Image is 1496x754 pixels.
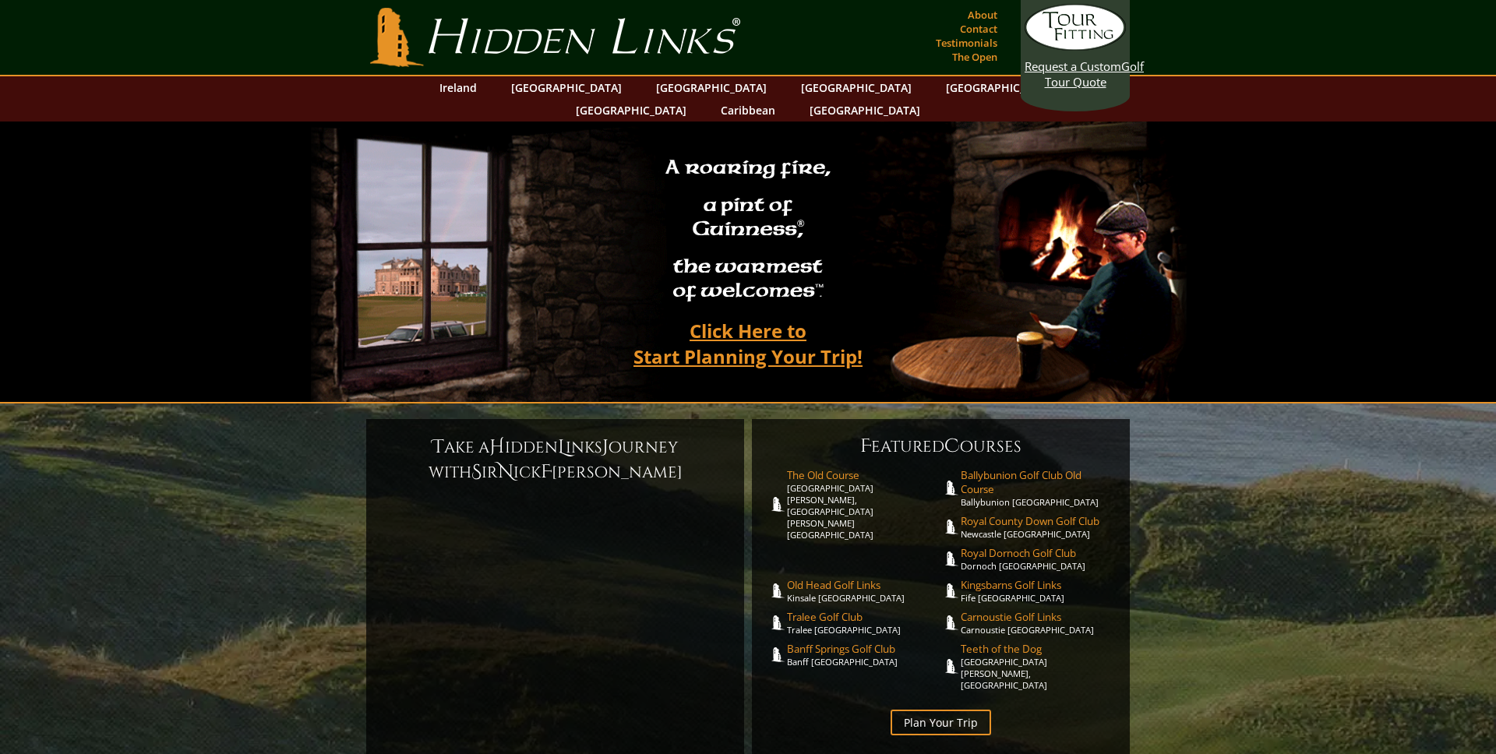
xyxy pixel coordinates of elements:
a: [GEOGRAPHIC_DATA] [938,76,1064,99]
a: [GEOGRAPHIC_DATA] [568,99,694,122]
a: Teeth of the Dog[GEOGRAPHIC_DATA][PERSON_NAME], [GEOGRAPHIC_DATA] [961,642,1115,691]
a: Caribbean [713,99,783,122]
h2: A roaring fire, a pint of Guinness , the warmest of welcomes™. [655,149,841,312]
span: N [498,460,513,484]
a: Testimonials [932,32,1001,54]
a: Royal Dornoch Golf ClubDornoch [GEOGRAPHIC_DATA] [961,546,1115,572]
a: Tralee Golf ClubTralee [GEOGRAPHIC_DATA] [787,610,941,636]
span: The Old Course [787,468,941,482]
span: T [432,435,444,460]
a: Request a CustomGolf Tour Quote [1025,4,1126,90]
span: L [558,435,566,460]
a: Kingsbarns Golf LinksFife [GEOGRAPHIC_DATA] [961,578,1115,604]
span: J [602,435,609,460]
a: Ireland [432,76,485,99]
span: H [489,435,505,460]
a: Plan Your Trip [891,710,991,735]
h6: eatured ourses [767,434,1114,459]
span: Tralee Golf Club [787,610,941,624]
span: Ballybunion Golf Club Old Course [961,468,1115,496]
span: Teeth of the Dog [961,642,1115,656]
a: [GEOGRAPHIC_DATA] [503,76,630,99]
a: Contact [956,18,1001,40]
a: Click Here toStart Planning Your Trip! [618,312,878,375]
span: Banff Springs Golf Club [787,642,941,656]
a: About [964,4,1001,26]
h6: ake a idden inks ourney with ir ick [PERSON_NAME] [382,435,729,484]
span: F [860,434,871,459]
a: The Old Course[GEOGRAPHIC_DATA][PERSON_NAME], [GEOGRAPHIC_DATA][PERSON_NAME] [GEOGRAPHIC_DATA] [787,468,941,541]
a: [GEOGRAPHIC_DATA] [793,76,919,99]
a: Carnoustie Golf LinksCarnoustie [GEOGRAPHIC_DATA] [961,610,1115,636]
span: C [944,434,960,459]
a: [GEOGRAPHIC_DATA] [648,76,774,99]
a: Banff Springs Golf ClubBanff [GEOGRAPHIC_DATA] [787,642,941,668]
a: Royal County Down Golf ClubNewcastle [GEOGRAPHIC_DATA] [961,514,1115,540]
span: Carnoustie Golf Links [961,610,1115,624]
span: Royal Dornoch Golf Club [961,546,1115,560]
a: Old Head Golf LinksKinsale [GEOGRAPHIC_DATA] [787,578,941,604]
span: S [471,460,482,484]
span: Request a Custom [1025,58,1121,74]
span: Kingsbarns Golf Links [961,578,1115,592]
a: [GEOGRAPHIC_DATA] [802,99,928,122]
span: Royal County Down Golf Club [961,514,1115,528]
span: F [541,460,552,484]
span: Old Head Golf Links [787,578,941,592]
a: The Open [948,46,1001,68]
a: Ballybunion Golf Club Old CourseBallybunion [GEOGRAPHIC_DATA] [961,468,1115,508]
